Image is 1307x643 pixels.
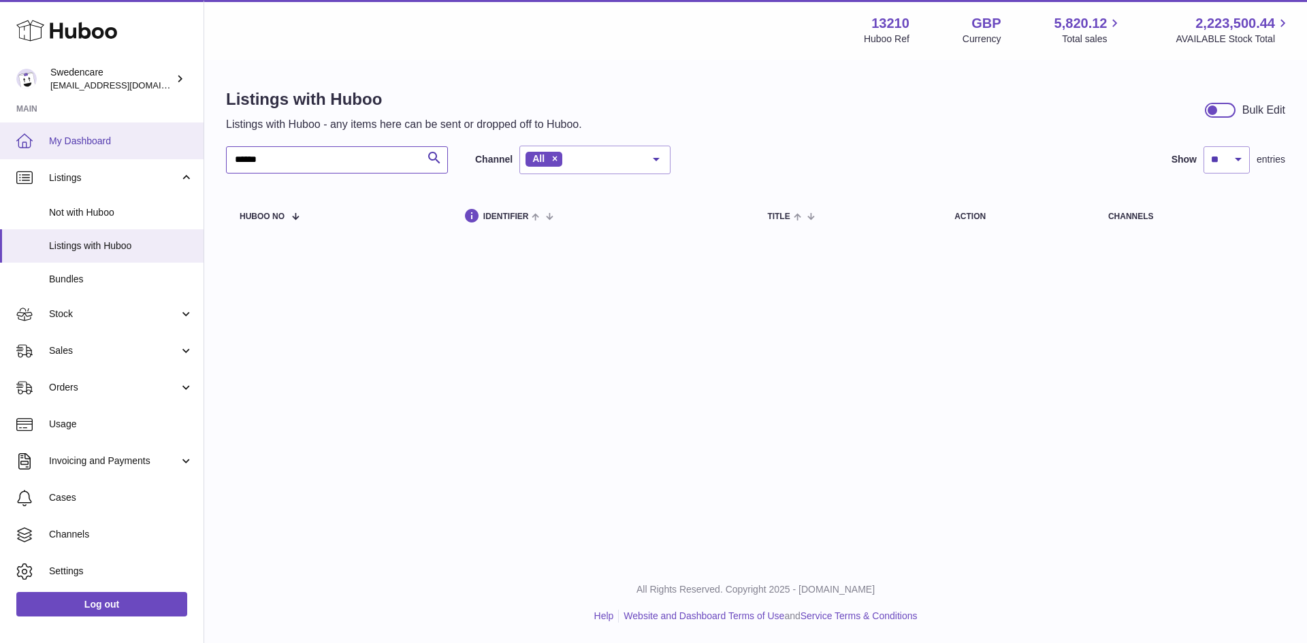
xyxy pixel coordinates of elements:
[963,33,1001,46] div: Currency
[864,33,909,46] div: Huboo Ref
[1257,153,1285,166] span: entries
[49,171,179,184] span: Listings
[801,610,918,621] a: Service Terms & Conditions
[49,455,179,467] span: Invoicing and Payments
[50,66,173,92] div: Swedencare
[1172,153,1197,166] label: Show
[50,80,200,90] span: [EMAIL_ADDRESS][DOMAIN_NAME]
[532,153,545,164] span: All
[16,69,37,89] img: internalAdmin-13210@internal.huboo.com
[954,212,1081,221] div: action
[16,592,187,616] a: Log out
[215,583,1296,596] p: All Rights Reserved. Copyright 2025 - [DOMAIN_NAME]
[1054,14,1108,33] span: 5,820.12
[767,212,790,221] span: title
[49,528,193,541] span: Channels
[871,14,909,33] strong: 13210
[49,344,179,357] span: Sales
[49,418,193,431] span: Usage
[49,491,193,504] span: Cases
[483,212,529,221] span: identifier
[619,610,917,623] li: and
[594,610,614,621] a: Help
[49,381,179,394] span: Orders
[1242,103,1285,118] div: Bulk Edit
[475,153,513,166] label: Channel
[49,135,193,148] span: My Dashboard
[1108,212,1272,221] div: channels
[1195,14,1275,33] span: 2,223,500.44
[49,240,193,252] span: Listings with Huboo
[240,212,285,221] span: Huboo no
[1054,14,1123,46] a: 5,820.12 Total sales
[971,14,1001,33] strong: GBP
[624,610,784,621] a: Website and Dashboard Terms of Use
[226,117,582,132] p: Listings with Huboo - any items here can be sent or dropped off to Huboo.
[49,273,193,286] span: Bundles
[1062,33,1123,46] span: Total sales
[226,88,582,110] h1: Listings with Huboo
[49,565,193,578] span: Settings
[1176,33,1291,46] span: AVAILABLE Stock Total
[49,206,193,219] span: Not with Huboo
[49,308,179,320] span: Stock
[1176,14,1291,46] a: 2,223,500.44 AVAILABLE Stock Total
